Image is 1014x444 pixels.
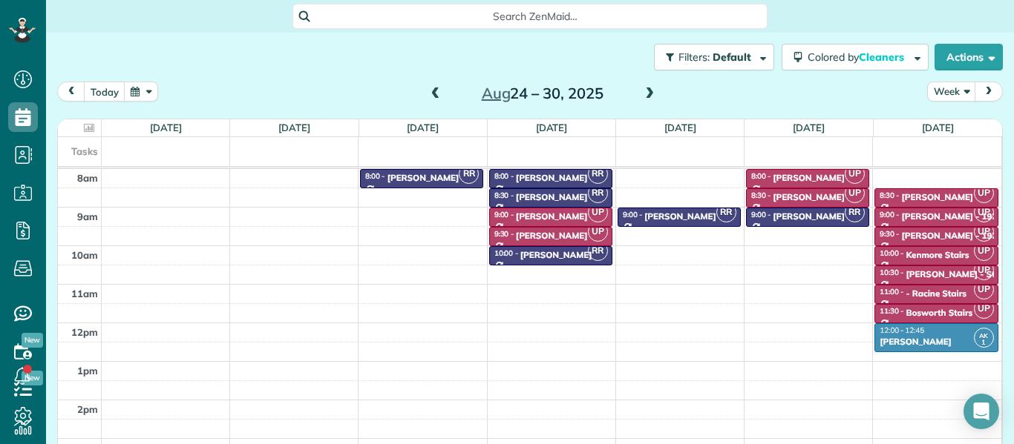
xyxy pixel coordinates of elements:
[879,337,993,347] div: [PERSON_NAME]
[84,82,125,102] button: today
[974,202,994,222] span: UP
[901,192,973,202] div: [PERSON_NAME]
[150,122,182,133] a: [DATE]
[716,202,736,222] span: RR
[845,164,865,184] span: UP
[773,192,845,202] div: [PERSON_NAME]
[773,211,845,222] div: [PERSON_NAME]
[450,85,635,102] h2: 24 – 30, 2025
[845,202,865,222] span: RR
[387,173,459,183] div: [PERSON_NAME]
[516,211,588,222] div: [PERSON_NAME]
[482,84,511,102] span: Aug
[77,403,98,415] span: 2pm
[71,145,98,157] span: Tasks
[975,82,1003,102] button: next
[71,249,98,261] span: 10am
[77,365,98,377] span: 1pm
[974,260,994,280] span: UP
[974,183,994,203] span: UP
[713,50,752,64] span: Default
[71,288,98,299] span: 11am
[678,50,710,64] span: Filters:
[773,173,845,183] div: [PERSON_NAME]
[906,288,966,299] div: - Racine Stairs
[880,325,924,335] span: 12:00 - 12:45
[57,82,85,102] button: prev
[77,172,98,184] span: 8am
[516,192,588,202] div: [PERSON_NAME]
[516,173,588,183] div: [PERSON_NAME]
[974,299,994,319] span: UP
[588,222,608,242] span: UP
[859,50,906,64] span: Cleaners
[654,44,774,70] button: Filters: Default
[927,82,976,102] button: Week
[536,122,568,133] a: [DATE]
[935,44,1003,70] button: Actions
[77,211,98,222] span: 9am
[647,44,774,70] a: Filters: Default
[664,122,696,133] a: [DATE]
[588,241,608,261] span: RR
[278,122,310,133] a: [DATE]
[845,183,865,203] span: UP
[974,279,994,299] span: UP
[964,394,999,429] div: Open Intercom Messenger
[520,250,592,260] div: [PERSON_NAME]
[975,336,993,350] small: 1
[793,122,825,133] a: [DATE]
[979,331,988,339] span: AK
[516,231,588,241] div: [PERSON_NAME]
[459,164,479,184] span: RR
[71,326,98,338] span: 12pm
[808,50,909,64] span: Colored by
[974,241,994,261] span: UP
[782,44,929,70] button: Colored byCleaners
[644,211,716,222] div: [PERSON_NAME]
[588,202,608,222] span: UP
[974,222,994,242] span: UP
[906,250,969,260] div: Kenmore Stairs
[922,122,954,133] a: [DATE]
[588,183,608,203] span: RR
[407,122,439,133] a: [DATE]
[22,333,43,348] span: New
[588,164,608,184] span: RR
[906,308,972,318] div: Bosworth Stairs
